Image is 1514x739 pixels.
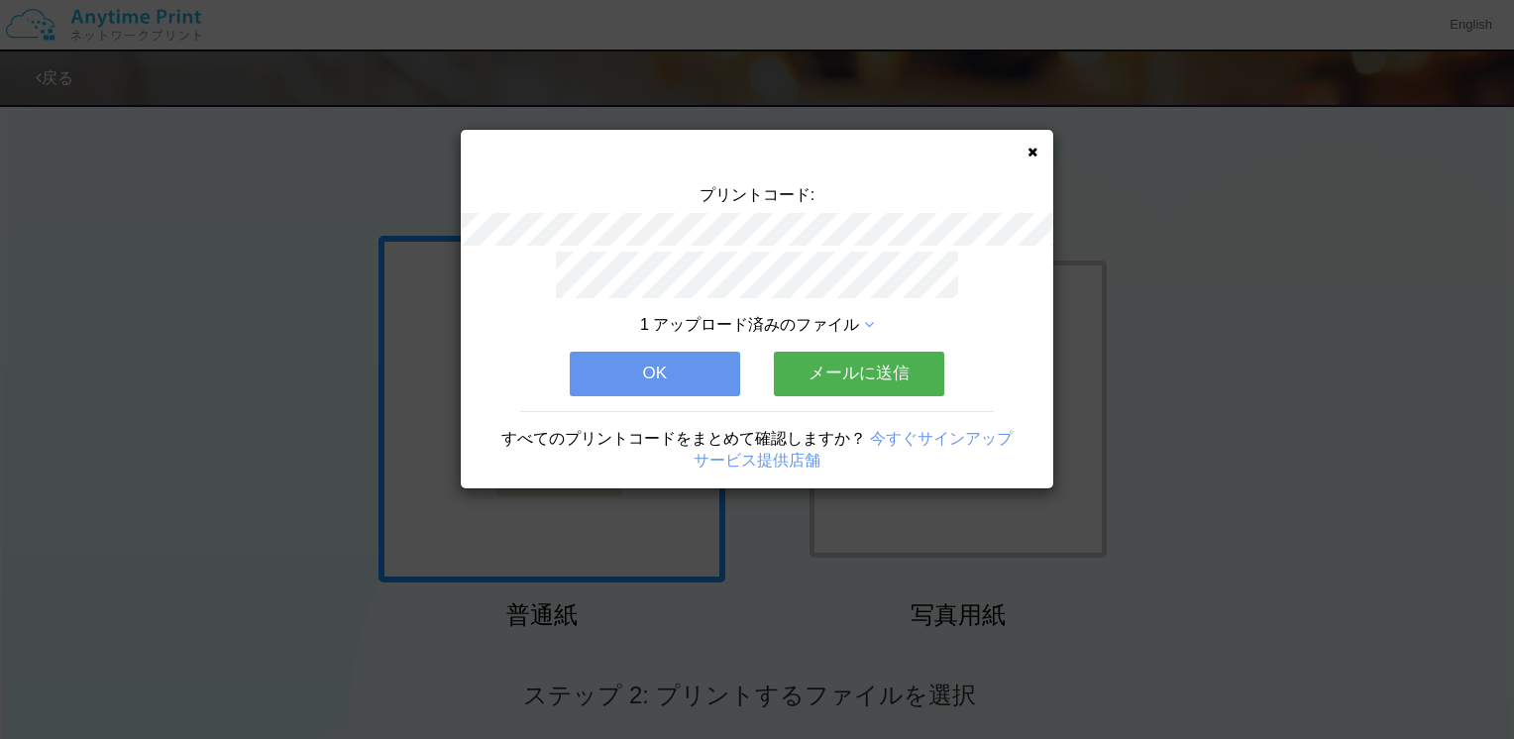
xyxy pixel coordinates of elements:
[870,430,1013,447] a: 今すぐサインアップ
[640,316,859,333] span: 1 アップロード済みのファイル
[570,352,740,395] button: OK
[700,186,814,203] span: プリントコード:
[501,430,866,447] span: すべてのプリントコードをまとめて確認しますか？
[774,352,944,395] button: メールに送信
[694,452,820,469] a: サービス提供店舗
